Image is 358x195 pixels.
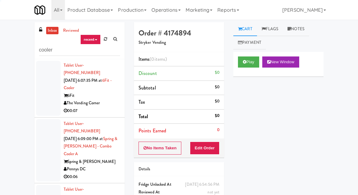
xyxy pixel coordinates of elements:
[155,56,166,63] ng-pluralize: items
[139,181,219,189] div: Fridge Unlocked At
[64,158,120,166] div: Spring & [PERSON_NAME]
[64,77,102,83] span: [DATE] 6:07:35 PM at
[190,142,220,155] button: Edit Order
[39,44,120,56] input: Search vision orders
[64,136,103,142] span: [DATE] 6:09:00 PM at
[34,118,125,184] li: Tablet User· [PHONE_NUMBER][DATE] 6:09:00 PM atSpring & [PERSON_NAME] - Combo Cooler ASpring & [P...
[139,127,166,134] span: Points Earned
[139,29,219,37] h4: Order # 4174894
[139,56,167,63] span: Items
[217,126,219,134] div: 0
[64,92,120,100] div: 6Fit
[64,165,120,173] div: Pennys DC
[257,22,283,36] a: Flags
[64,107,120,115] div: 00:07
[139,98,145,106] span: Tax
[207,189,219,195] span: not yet
[215,69,219,77] div: $0
[215,97,219,105] div: $0
[64,99,120,107] div: The Vending Corner
[233,36,266,50] a: Payment
[34,5,45,15] img: Micromart
[215,83,219,91] div: $0
[139,113,148,120] span: Total
[64,62,100,76] a: Tablet User· [PHONE_NUMBER]
[139,70,157,77] span: Discount
[262,56,299,68] button: New Window
[238,56,259,68] button: Play
[139,142,182,155] button: No Items Taken
[34,59,125,118] li: Tablet User· [PHONE_NUMBER][DATE] 6:07:35 PM at6Fit - Cooler6FitThe Vending Corner00:07
[139,40,219,45] h5: Stryker Vending
[46,27,59,35] a: inbox
[139,165,219,173] div: Details
[215,112,219,120] div: $0
[80,35,101,44] a: recent
[139,84,156,91] span: Subtotal
[62,27,81,35] a: reviewed
[150,56,167,63] span: (0 )
[64,121,100,134] a: Tablet User· [PHONE_NUMBER]
[64,173,120,181] div: 00:06
[185,181,219,189] div: [DATE] 6:54:56 PM
[64,136,118,157] a: Spring & [PERSON_NAME] - Combo Cooler A
[283,22,309,36] a: Notes
[233,22,257,36] a: Cart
